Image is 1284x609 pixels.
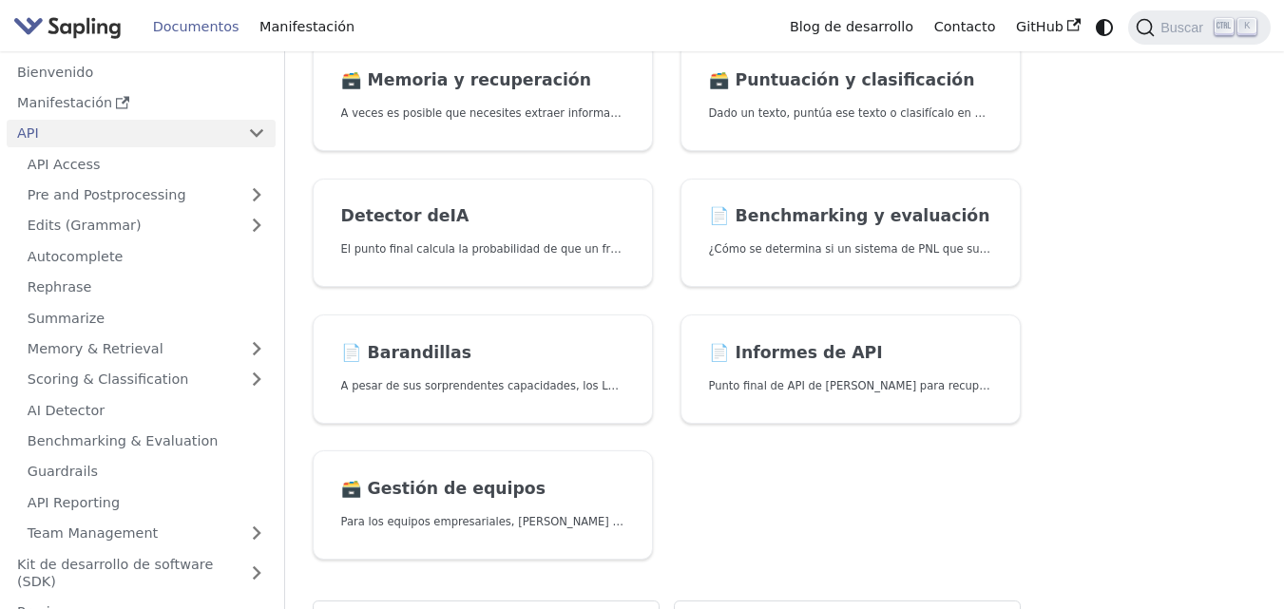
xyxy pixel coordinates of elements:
[341,105,625,123] p: A veces es posible que necesites extraer información externa que no se ajusta al tamaño del conte...
[709,343,730,362] font: 📄️
[341,206,450,225] font: Detector de
[17,95,112,110] font: Manifestación
[341,379,933,392] font: A pesar de sus sorprendentes capacidades, los LLM a menudo pueden comportarse de manera no deseada.
[341,106,1269,120] font: A veces es posible que necesites extraer información externa que no se ajusta al tamaño del conte...
[924,12,1006,42] a: Contacto
[17,274,276,301] a: Rephrase
[341,515,950,528] font: Para los equipos empresariales, [PERSON_NAME] ofrece aprovisionamiento y gestión programática de ...
[709,240,993,258] p: ¿Cómo se determina si un sistema de PNL que sugiere ediciones?
[709,343,993,364] h2: Informes de API
[790,19,913,34] font: Blog de desarrollo
[709,377,993,395] p: Punto final de API de Sapling para recuperar análisis de uso de API.
[259,19,355,34] font: Manifestación
[1160,20,1203,35] font: Buscar
[313,42,653,151] a: 🗃️ Memoria y recuperaciónA veces es posible que necesites extraer información externa que no se a...
[1128,10,1270,45] button: Buscar (Ctrl+K)
[7,550,238,595] a: Kit de desarrollo de software (SDK)
[709,105,993,123] p: Dado un texto, puntúa ese texto o clasifícalo en una de un conjunto de categorías preestablecidas.
[17,304,276,332] a: Summarize
[143,12,249,42] a: Documentos
[13,13,122,41] img: Sapling.ai
[313,179,653,288] a: Detector deIAEl punto final calcula la probabilidad de que un fragmento de texto sea generado por...
[736,206,990,225] font: Benchmarking y evaluación
[680,42,1021,151] a: 🗃️ Puntuación y clasificaciónDado un texto, puntúa ese texto o clasifícalo en una de un conjunto ...
[17,488,276,516] a: API Reporting
[709,106,1253,120] font: Dado un texto, puntúa ese texto o clasifícalo en una de un conjunto de categorías preestablecidas.
[341,240,625,258] p: El punto final calcula la probabilidad de que un fragmento de texto sea generado por IA.
[450,206,470,225] font: IA
[153,19,240,34] font: Documentos
[7,120,238,147] a: API
[341,206,625,227] h2: Detector de IA
[17,557,213,589] font: Kit de desarrollo de software (SDK)
[341,70,625,91] h2: Memoria y recuperación
[13,13,128,41] a: Sapling.ai
[736,343,883,362] font: Informes de API
[779,12,924,42] a: Blog de desarrollo
[680,314,1021,424] a: 📄️ Informes de APIPunto final de API de [PERSON_NAME] para recuperar análisis de uso de API.
[709,206,993,227] h2: Benchmarking y evaluación
[341,70,362,89] font: 🗃️
[7,58,276,86] a: Bienvenido
[341,343,625,364] h2: Barandillas
[341,377,625,395] p: A pesar de sus sorprendentes capacidades, los LLM a menudo pueden comportarse de manera no deseada.
[368,343,471,362] font: Barandillas
[341,343,362,362] font: 📄️
[709,379,1128,392] font: Punto final de API de [PERSON_NAME] para recuperar análisis de uso de API.
[934,19,996,34] font: Contacto
[1006,12,1090,42] a: GitHub
[1237,18,1256,35] kbd: K
[17,458,276,485] a: Guardrails
[313,450,653,560] a: 🗃️ Gestión de equiposPara los equipos empresariales, [PERSON_NAME] ofrece aprovisionamiento y ges...
[341,242,826,256] font: El punto final calcula la probabilidad de que un fragmento de texto sea generado por IA.
[17,335,276,363] a: Memory & Retrieval
[7,89,276,117] a: Manifestación
[709,70,730,89] font: 🗃️
[368,479,546,498] font: Gestión de equipos
[17,212,276,239] a: Edits (Grammar)
[17,181,276,209] a: Pre and Postprocessing
[341,513,625,531] p: Para los equipos empresariales, Sapling ofrece aprovisionamiento y gestión programática de equipos.
[17,520,276,547] a: Team Management
[736,70,975,89] font: Puntuación y clasificación
[313,314,653,424] a: 📄️ BarandillasA pesar de sus sorprendentes capacidades, los LLM a menudo pueden comportarse de ma...
[17,242,276,270] a: Autocomplete
[709,70,993,91] h2: Puntuación y clasificación
[238,550,276,595] button: Expandir la categoría de la barra lateral 'SDK'
[368,70,591,89] font: Memoria y recuperación
[341,479,362,498] font: 🗃️
[238,120,276,147] button: Collapse sidebar category 'API'
[709,242,1069,256] font: ¿Cómo se determina si un sistema de PNL que sugiere ediciones?
[1091,13,1119,41] button: Cambiar entre modo oscuro y claro (actualmente modo sistema)
[17,125,39,141] font: API
[709,206,730,225] font: 📄️
[249,12,365,42] a: Manifestación
[17,366,276,393] a: Scoring & Classification
[341,479,625,500] h2: Gestión de equipos
[680,179,1021,288] a: 📄️ Benchmarking y evaluación¿Cómo se determina si un sistema de PNL que sugiere ediciones?
[17,396,276,424] a: AI Detector
[1016,19,1064,34] font: GitHub
[17,65,93,80] font: Bienvenido
[17,428,276,455] a: Benchmarking & Evaluation
[17,150,276,178] a: API Access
